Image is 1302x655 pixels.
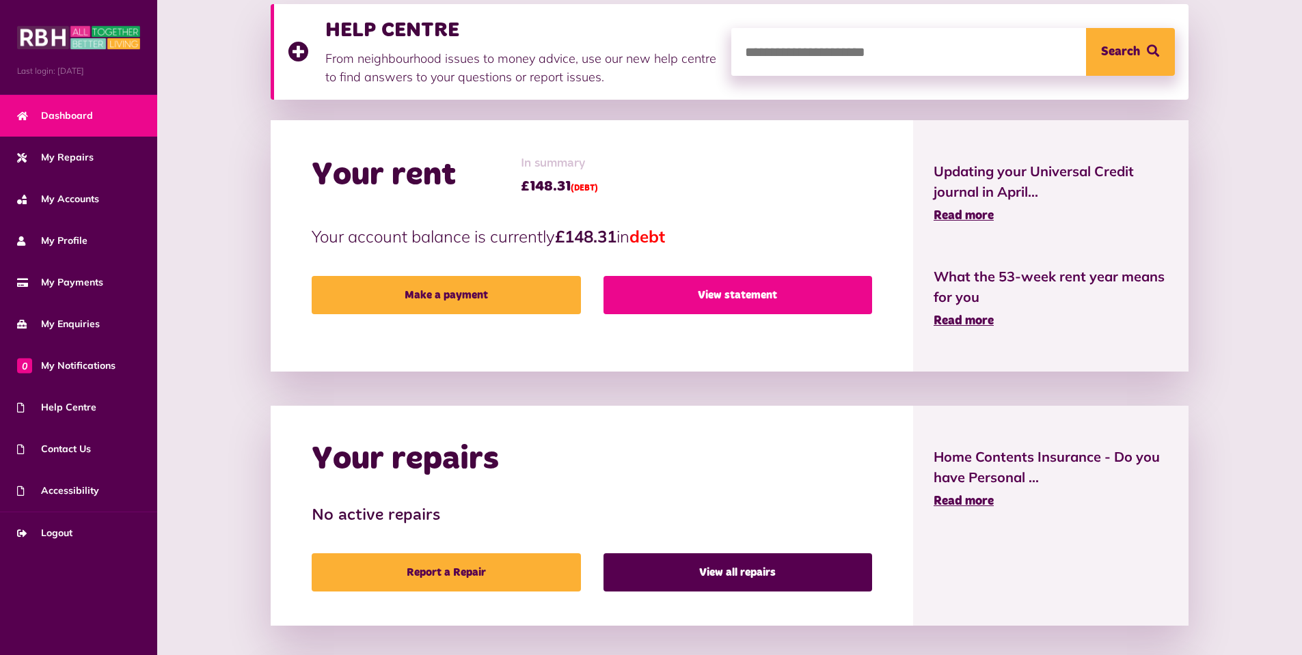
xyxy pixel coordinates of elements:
span: (DEBT) [571,184,598,193]
span: Last login: [DATE] [17,65,140,77]
span: My Profile [17,234,87,248]
span: debt [629,226,665,247]
span: My Notifications [17,359,116,373]
span: My Payments [17,275,103,290]
span: Contact Us [17,442,91,456]
span: Search [1101,28,1140,76]
span: Logout [17,526,72,540]
a: View all repairs [603,553,872,591]
strong: £148.31 [555,226,616,247]
span: My Repairs [17,150,94,165]
span: My Enquiries [17,317,100,331]
span: Accessibility [17,484,99,498]
span: Updating your Universal Credit journal in April... [934,161,1168,202]
span: Dashboard [17,109,93,123]
span: Read more [934,315,994,327]
span: My Accounts [17,192,99,206]
span: In summary [521,154,598,173]
a: What the 53-week rent year means for you Read more [934,266,1168,331]
span: What the 53-week rent year means for you [934,266,1168,307]
span: Read more [934,210,994,222]
h2: Your repairs [312,440,499,479]
a: Home Contents Insurance - Do you have Personal ... Read more [934,447,1168,511]
h2: Your rent [312,156,456,195]
p: Your account balance is currently in [312,224,872,249]
a: Make a payment [312,276,580,314]
span: Read more [934,495,994,507]
button: Search [1086,28,1175,76]
a: Report a Repair [312,553,580,591]
span: Home Contents Insurance - Do you have Personal ... [934,447,1168,488]
h3: HELP CENTRE [325,18,718,42]
span: 0 [17,358,32,373]
h3: No active repairs [312,506,872,526]
p: From neighbourhood issues to money advice, use our new help centre to find answers to your questi... [325,49,718,86]
a: View statement [603,276,872,314]
span: £148.31 [521,176,598,197]
img: MyRBH [17,24,140,51]
a: Updating your Universal Credit journal in April... Read more [934,161,1168,225]
span: Help Centre [17,400,96,415]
